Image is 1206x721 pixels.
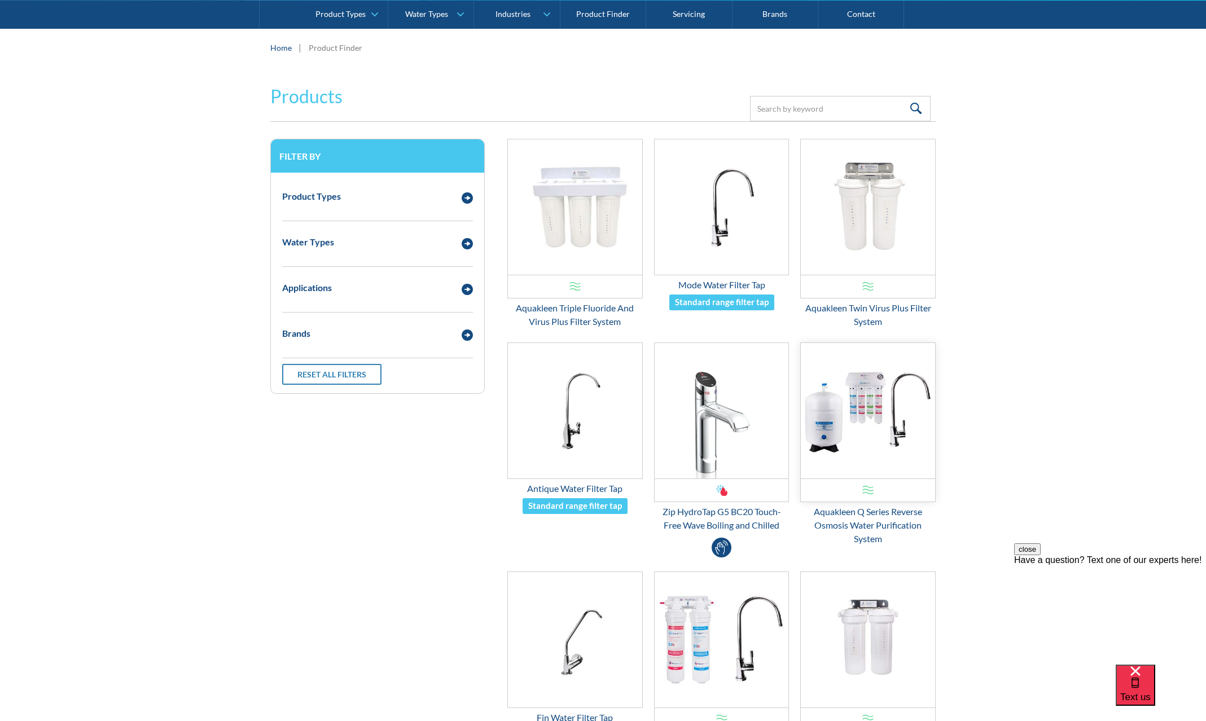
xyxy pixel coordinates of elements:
[801,572,935,707] img: Aquakleen Twin Fluoride Pre Filter System for Zip or Billi Systems
[655,343,789,478] img: Zip HydroTap G5 BC20 Touch-Free Wave Boiling and Chilled
[507,342,643,515] a: Antique Water Filter TapAntique Water Filter TapStandard range filter tap
[750,96,931,121] input: Search by keyword
[675,296,769,309] div: Standard range filter tap
[282,281,332,294] div: Applications
[1116,665,1206,721] iframe: podium webchat widget bubble
[282,235,334,249] div: Water Types
[507,301,643,328] div: Aquakleen Triple Fluoride And Virus Plus Filter System
[800,301,936,328] div: Aquakleen Twin Virus Plus Filter System
[655,572,789,707] img: Aquakleen Ezi Twist Twin Water Filter System
[801,343,935,478] img: Aquakleen Q Series Reverse Osmosis Water Purification System
[270,42,292,54] a: Home
[1014,543,1206,679] iframe: podium webchat widget prompt
[495,9,530,19] div: Industries
[508,343,642,478] img: Antique Water Filter Tap
[654,342,790,532] a: Zip HydroTap G5 BC20 Touch-Free Wave Boiling and ChilledZip HydroTap G5 BC20 Touch-Free Wave Boil...
[654,139,790,311] a: Mode Water Filter TapMode Water Filter TapStandard range filter tap
[297,41,303,54] div: |
[654,278,790,292] div: Mode Water Filter Tap
[507,482,643,495] div: Antique Water Filter Tap
[405,9,448,19] div: Water Types
[270,83,343,110] h2: Products
[800,342,936,546] a: Aquakleen Q Series Reverse Osmosis Water Purification SystemAquakleen Q Series Reverse Osmosis Wa...
[282,327,310,340] div: Brands
[800,139,936,328] a: Aquakleen Twin Virus Plus Filter SystemAquakleen Twin Virus Plus Filter System
[315,9,366,19] div: Product Types
[654,505,790,532] div: Zip HydroTap G5 BC20 Touch-Free Wave Boiling and Chilled
[800,505,936,546] div: Aquakleen Q Series Reverse Osmosis Water Purification System
[282,190,341,203] div: Product Types
[528,499,622,512] div: Standard range filter tap
[279,151,476,161] h3: Filter by
[655,139,789,275] img: Mode Water Filter Tap
[801,139,935,275] img: Aquakleen Twin Virus Plus Filter System
[508,572,642,707] img: Fin Water Filter Tap
[282,364,381,385] a: Reset all filters
[508,139,642,275] img: Aquakleen Triple Fluoride And Virus Plus Filter System
[507,139,643,328] a: Aquakleen Triple Fluoride And Virus Plus Filter SystemAquakleen Triple Fluoride And Virus Plus Fi...
[309,42,362,54] div: Product Finder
